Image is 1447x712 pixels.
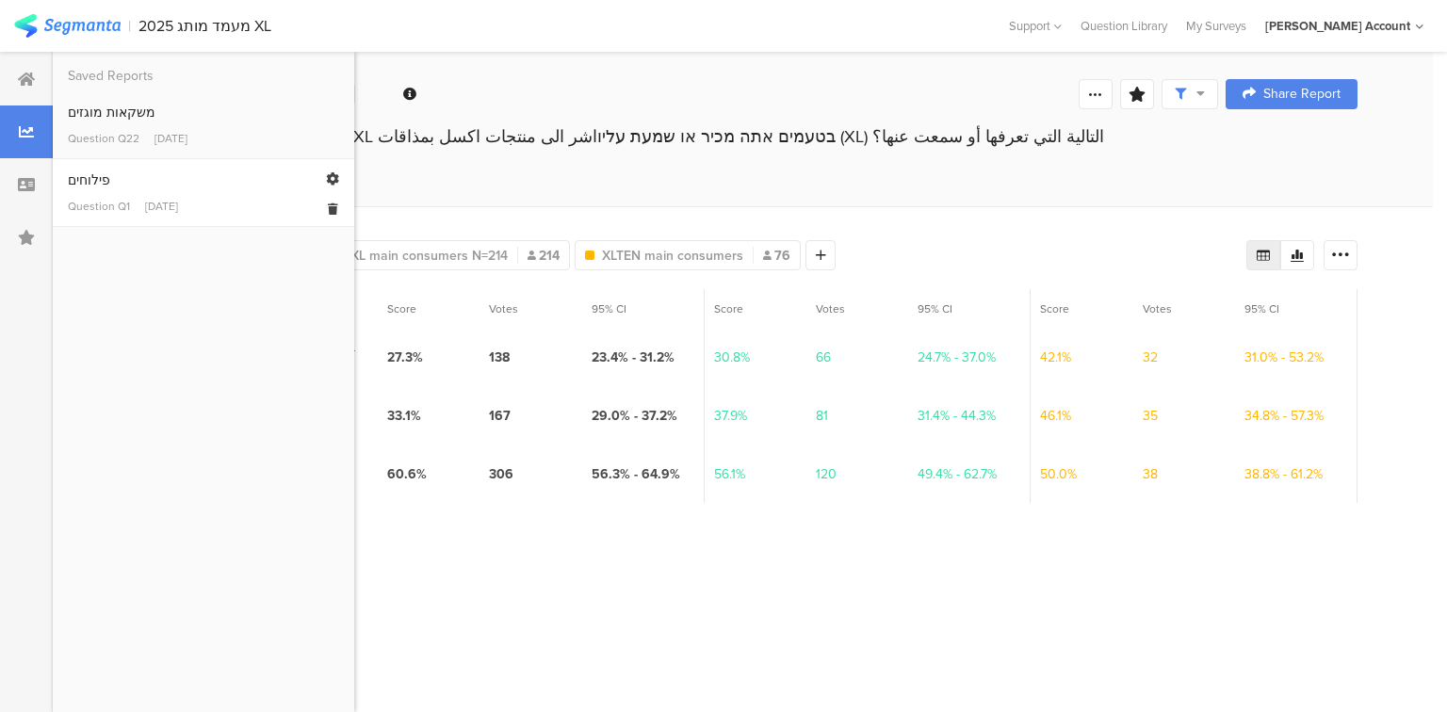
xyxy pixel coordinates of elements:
[1244,300,1279,317] span: 95% CI
[489,406,511,426] span: 167
[68,170,339,190] div: פילוחים
[1040,348,1071,367] span: 42.1%
[68,103,339,147] a: משקאות מוגזים Question Q22 [DATE]
[1071,17,1177,35] a: Question Library
[918,300,952,317] span: 95% CI
[1244,406,1324,426] span: 34.8% - 57.3%
[387,406,421,426] span: 33.1%
[387,348,423,367] span: 27.3%
[592,464,680,484] span: 56.3% - 64.9%
[1040,406,1071,426] span: 46.1%
[1009,11,1062,40] div: Support
[528,246,560,266] span: 214
[68,198,130,215] div: Question Q1
[918,406,996,426] span: 31.4% - 44.3%
[387,300,416,317] span: Score
[1143,406,1158,426] span: 35
[918,348,996,367] span: 24.7% - 37.0%
[1143,464,1158,484] span: 38
[592,406,677,426] span: 29.0% - 37.2%
[128,15,131,37] div: |
[592,300,626,317] span: 95% CI
[714,464,745,484] span: 56.1%
[1263,88,1341,101] span: Share Report
[350,246,508,266] span: XL main consumers N=214
[592,348,675,367] span: 23.4% - 31.2%
[68,103,339,122] div: משקאות מוגזים
[816,300,845,317] span: Votes
[138,17,271,35] div: 2025 מעמד מותג XL
[714,348,750,367] span: 30.8%
[1143,348,1158,367] span: 32
[489,300,518,317] span: Votes
[154,130,187,147] div: [DATE]
[1040,300,1069,317] span: Score
[714,406,747,426] span: 37.9%
[1265,17,1410,35] div: [PERSON_NAME] Account
[1143,300,1172,317] span: Votes
[489,464,513,484] span: 306
[1040,464,1077,484] span: 50.0%
[68,170,339,215] a: פילוחים Question Q1 [DATE]
[68,66,154,86] div: Saved Reports
[68,130,139,147] div: Question Q22
[1177,17,1256,35] a: My Surveys
[816,464,837,484] span: 120
[1244,464,1323,484] span: 38.8% - 61.2%
[763,246,790,266] span: 76
[489,348,510,367] span: 138
[14,14,121,38] img: segmanta logo
[602,246,743,266] span: XLTEN main consumers
[145,198,178,215] div: [DATE]
[918,464,997,484] span: 49.4% - 62.7%
[816,348,831,367] span: 66
[1244,348,1324,367] span: 31.0% - 53.2%
[387,464,427,484] span: 60.6%
[816,406,828,426] span: 81
[128,124,1358,149] div: סמן איזה מהמוצרים הבאים של XL בטעמים אתה מכיר או שמעת עליוاشر الى منتجات اكسل بمذاقات (XL) التالي...
[714,300,743,317] span: Score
